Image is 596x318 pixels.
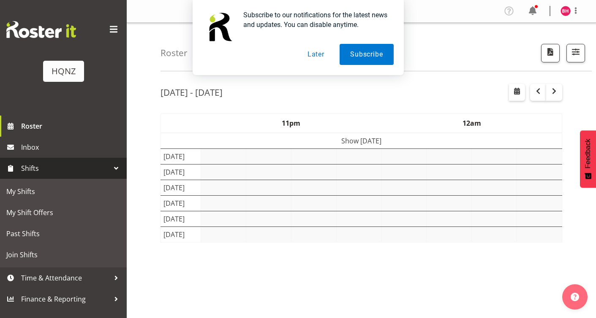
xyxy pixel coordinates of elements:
button: Later [297,44,335,65]
span: Join Shifts [6,248,120,261]
img: help-xxl-2.png [571,293,579,301]
span: Past Shifts [6,227,120,240]
div: Subscribe to our notifications for the latest news and updates. You can disable anytime. [237,10,394,30]
a: Join Shifts [2,244,125,265]
span: Feedback [584,139,592,168]
span: Shifts [21,162,110,175]
span: My Shift Offers [6,206,120,219]
span: Time & Attendance [21,272,110,284]
th: 11pm [201,113,382,133]
td: [DATE] [161,226,201,242]
td: [DATE] [161,164,201,180]
span: Finance & Reporting [21,293,110,305]
span: Inbox [21,141,122,154]
h2: [DATE] - [DATE] [161,87,223,98]
td: Show [DATE] [161,133,562,149]
td: [DATE] [161,148,201,164]
a: Past Shifts [2,223,125,244]
button: Feedback - Show survey [580,130,596,188]
button: Subscribe [340,44,393,65]
a: My Shift Offers [2,202,125,223]
span: My Shifts [6,185,120,198]
img: notification icon [203,10,237,44]
button: Select a specific date within the roster. [509,84,525,101]
span: Roster [21,120,122,132]
a: My Shifts [2,181,125,202]
td: [DATE] [161,211,201,226]
td: [DATE] [161,180,201,195]
th: 12am [381,113,562,133]
td: [DATE] [161,195,201,211]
